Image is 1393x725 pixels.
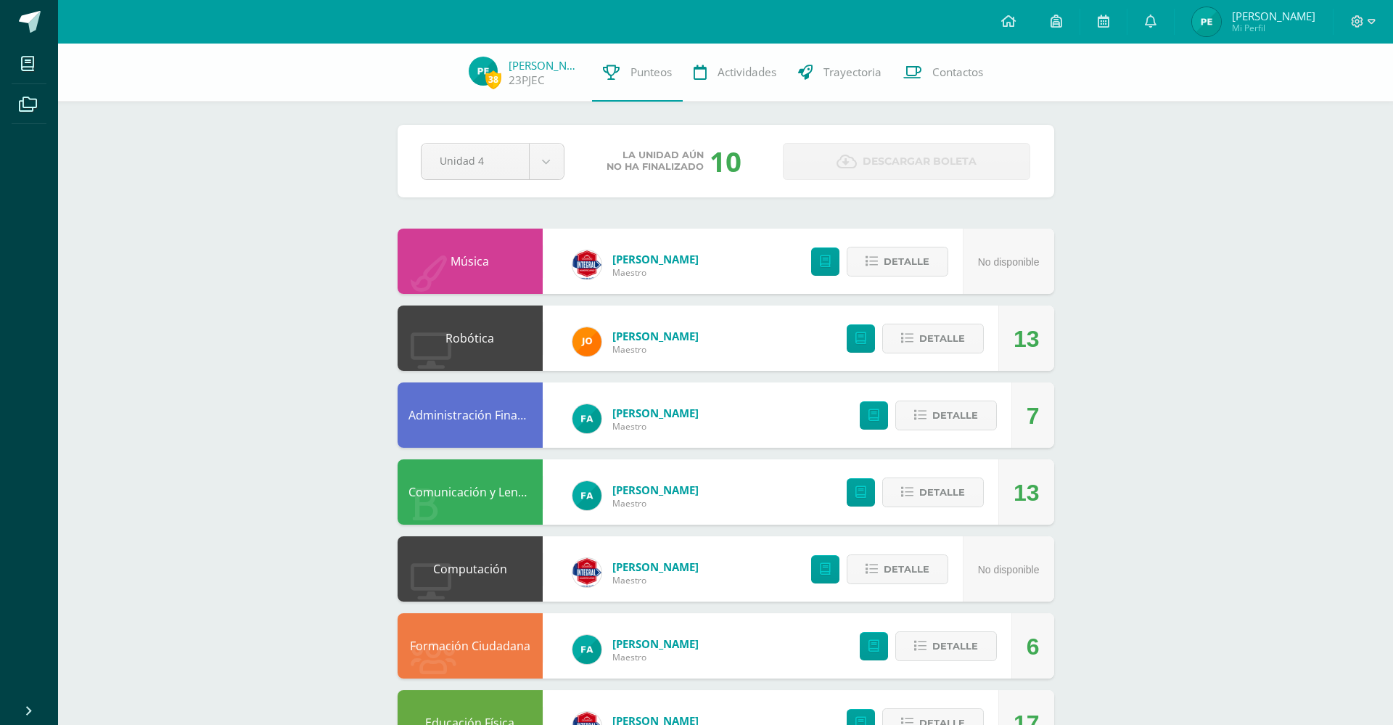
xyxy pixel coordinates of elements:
button: Detalle [895,401,997,430]
span: Unidad 4 [440,144,511,178]
button: Detalle [847,554,948,584]
span: Maestro [612,343,699,356]
div: 13 [1014,306,1040,372]
span: Detalle [884,556,929,583]
button: Detalle [847,247,948,277]
div: Música [398,229,543,294]
img: dac26b60a093e0c11462deafd29d7a2b.png [572,250,601,279]
span: Actividades [718,65,776,80]
img: 23ec1711212fb13d506ed84399d281dc.png [1192,7,1221,36]
div: Computación [398,536,543,602]
span: 38 [485,70,501,89]
span: No disponible [978,256,1040,268]
span: Descargar boleta [863,144,977,179]
span: [PERSON_NAME] [612,252,699,266]
a: Punteos [592,44,683,102]
span: [PERSON_NAME] [1232,9,1315,23]
div: Comunicación y Lenguaje [398,459,543,525]
button: Detalle [895,631,997,661]
span: Maestro [612,420,699,433]
span: Mi Perfil [1232,22,1315,34]
span: No disponible [978,564,1040,576]
span: Detalle [919,479,965,506]
a: 23PJEC [509,73,545,88]
img: be8102e1d6aaef58604e2e488bb7b270.png [572,558,601,587]
span: Detalle [884,248,929,275]
span: Punteos [630,65,672,80]
img: dde42a06d780895f7c20ead0fa20a360.png [572,635,601,664]
span: Detalle [919,325,965,352]
span: Maestro [612,266,699,279]
span: Detalle [932,402,978,429]
span: Detalle [932,633,978,660]
span: Maestro [612,574,699,586]
a: Contactos [892,44,994,102]
span: [PERSON_NAME] [612,329,699,343]
span: [PERSON_NAME] [612,406,699,420]
a: Trayectoria [787,44,892,102]
span: Maestro [612,497,699,509]
span: Maestro [612,651,699,663]
span: [PERSON_NAME] [612,483,699,497]
button: Detalle [882,324,984,353]
img: 23ec1711212fb13d506ed84399d281dc.png [469,57,498,86]
a: Actividades [683,44,787,102]
img: dde42a06d780895f7c20ead0fa20a360.png [572,481,601,510]
span: Contactos [932,65,983,80]
span: La unidad aún no ha finalizado [607,149,704,173]
div: Formación Ciudadana [398,613,543,679]
span: Trayectoria [823,65,882,80]
div: 6 [1027,614,1040,679]
div: Administración Financiera [398,382,543,448]
button: Detalle [882,478,984,507]
a: [PERSON_NAME] [509,58,581,73]
div: Robótica [398,306,543,371]
div: 7 [1027,383,1040,448]
span: [PERSON_NAME] [612,560,699,574]
span: [PERSON_NAME] [612,636,699,651]
img: dde42a06d780895f7c20ead0fa20a360.png [572,404,601,433]
div: 13 [1014,460,1040,525]
img: 30108eeae6c649a9a82bfbaad6c0d1cb.png [572,327,601,356]
a: Unidad 4 [422,144,564,179]
div: 10 [710,142,741,180]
